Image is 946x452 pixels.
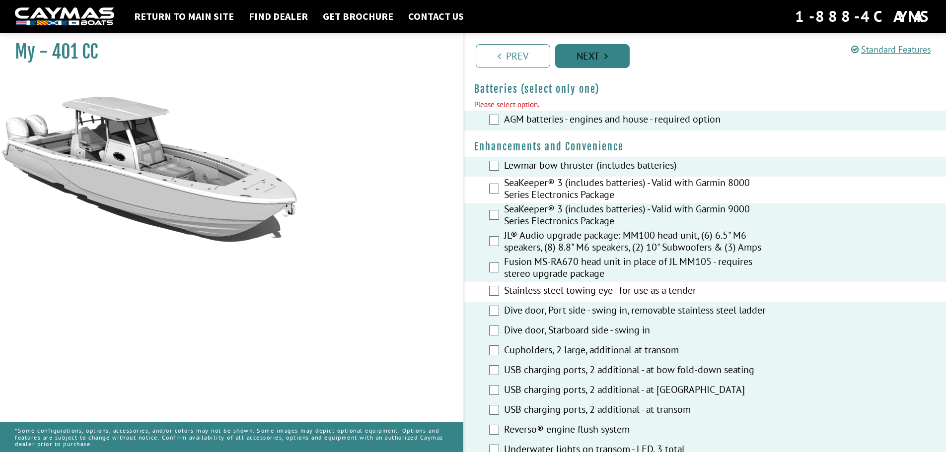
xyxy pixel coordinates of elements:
a: Find Dealer [244,10,313,23]
h1: My - 401 CC [15,41,438,63]
label: Lewmar bow thruster (includes batteries) [504,159,769,174]
img: white-logo-c9c8dbefe5ff5ceceb0f0178aa75bf4bb51f6bca0971e226c86eb53dfe498488.png [15,7,114,26]
label: Fusion MS-RA670 head unit in place of JL MM105 - requires stereo upgrade package [504,256,769,282]
h4: Batteries (select only one) [474,83,937,95]
a: Get Brochure [318,10,398,23]
label: Stainless steel towing eye - for use as a tender [504,284,769,299]
label: Reverso® engine flush system [504,423,769,438]
a: Standard Features [851,44,931,55]
label: USB charging ports, 2 additional - at [GEOGRAPHIC_DATA] [504,384,769,398]
a: Return to main site [129,10,239,23]
a: Next [555,44,630,68]
label: Dive door, Starboard side - swing in [504,324,769,338]
label: USB charging ports, 2 additional - at bow fold-down seating [504,364,769,378]
label: AGM batteries - engines and house - required option [504,113,769,128]
div: Please select option. [474,99,937,111]
label: Cupholders, 2 large, additional at transom [504,344,769,358]
div: 1-888-4CAYMAS [795,5,931,27]
h4: Enhancements and Convenience [474,140,937,153]
label: JL® Audio upgrade package: MM100 head unit, (6) 6.5" M6 speakers, (8) 8.8" M6 speakers, (2) 10" S... [504,229,769,256]
label: SeaKeeper® 3 (includes batteries) - Valid with Garmin 9000 Series Electronics Package [504,203,769,229]
p: *Some configurations, options, accessories, and/or colors may not be shown. Some images may depic... [15,422,448,452]
label: Dive door, Port side - swing in, removable stainless steel ladder [504,304,769,319]
a: Contact Us [403,10,469,23]
a: Prev [476,44,550,68]
label: USB charging ports, 2 additional - at transom [504,403,769,418]
label: SeaKeeper® 3 (includes batteries) - Valid with Garmin 8000 Series Electronics Package [504,177,769,203]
